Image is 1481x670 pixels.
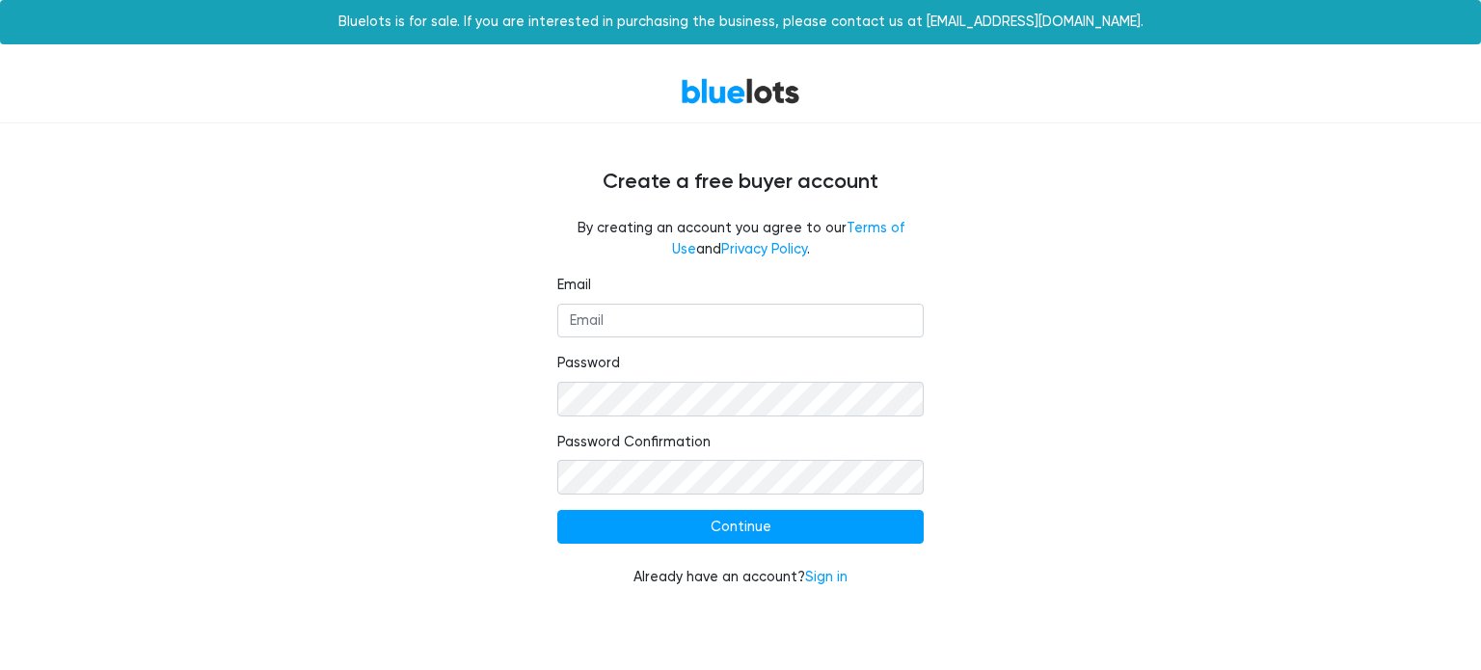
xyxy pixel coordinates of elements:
input: Continue [557,510,924,545]
a: BlueLots [681,77,800,105]
a: Terms of Use [672,220,904,257]
a: Sign in [805,569,848,585]
a: Privacy Policy [721,241,807,257]
label: Email [557,275,591,296]
input: Email [557,304,924,338]
fieldset: By creating an account you agree to our and . [557,218,924,259]
div: Already have an account? [557,567,924,588]
label: Password Confirmation [557,432,711,453]
label: Password [557,353,620,374]
h4: Create a free buyer account [162,170,1319,195]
